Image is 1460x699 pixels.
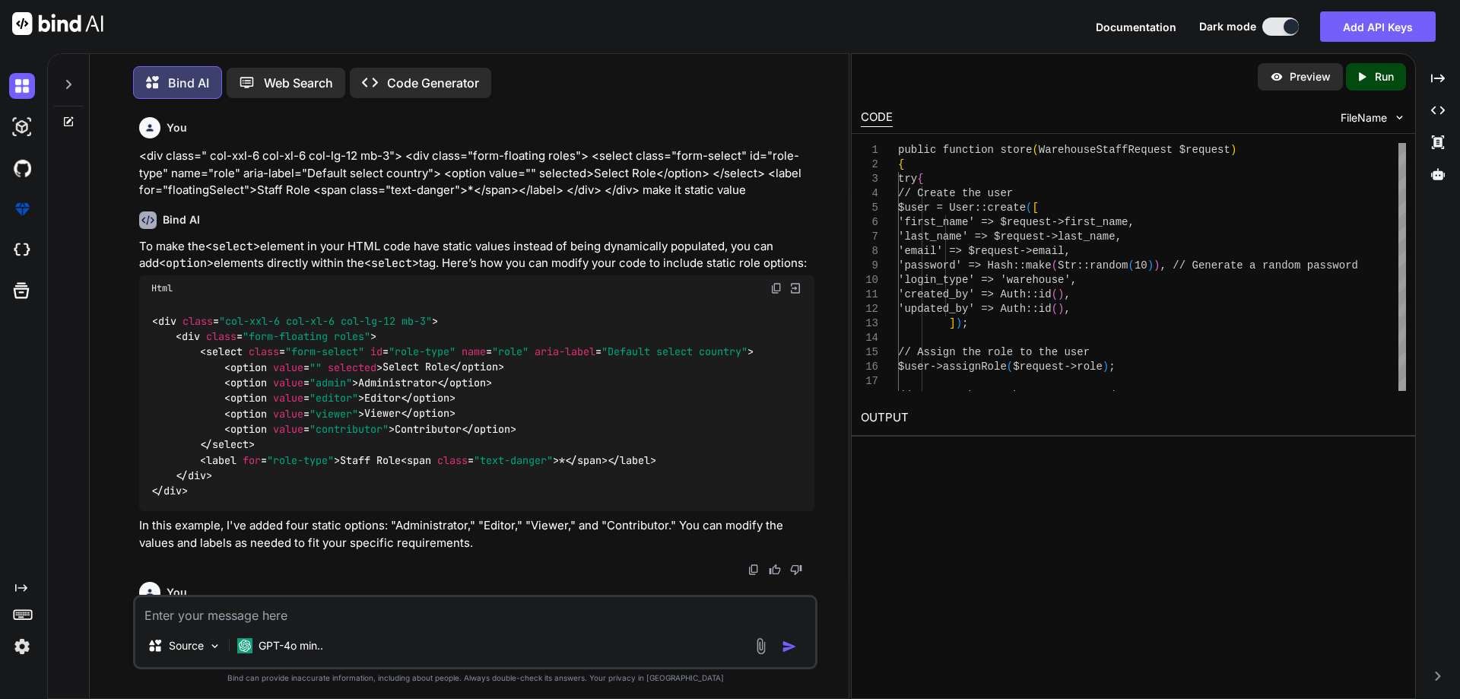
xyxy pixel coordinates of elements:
span: class [249,345,279,358]
img: like [769,564,781,576]
span: value [273,422,303,436]
div: 15 [861,345,878,360]
span: $request->role [1013,361,1103,373]
span: div [188,469,206,482]
span: </ > [401,407,455,421]
span: 10 [1135,259,1147,272]
p: To make the element in your HTML code have static values instead of being dynamically populated, ... [139,238,814,272]
span: </ > [401,391,455,405]
div: 16 [861,360,878,374]
span: value [273,376,303,389]
span: label [620,453,650,467]
img: copy [747,564,760,576]
div: 1 [861,143,878,157]
p: GPT-4o min.. [259,638,323,653]
p: Bind can provide inaccurate information, including about people. Always double-check its answers.... [133,672,817,684]
span: "viewer" [309,407,358,421]
span: { [917,173,923,185]
span: 'created_by' => Auth::id [898,288,1052,300]
p: Source [169,638,204,653]
span: "contributor" [309,422,389,436]
span: value [273,361,303,374]
span: < = > [224,407,364,421]
span: ) [1103,361,1109,373]
span: name [462,345,486,358]
span: ( [1051,303,1057,315]
img: Open in Browser [789,281,802,295]
span: 'password' => Hash::make [898,259,1052,272]
span: "admin" [309,376,352,389]
span: option [413,407,449,421]
p: Preview [1290,69,1331,84]
img: Bind AI [12,12,103,35]
button: Documentation [1096,19,1176,35]
span: Html [151,282,173,294]
span: < = = = = > [200,345,754,358]
span: Dark mode [1199,19,1256,34]
span: < = > [224,376,358,389]
span: option [474,422,510,436]
span: </ > [200,438,255,452]
div: 9 [861,259,878,273]
span: span [407,453,431,467]
img: attachment [752,637,770,655]
code: <select> [364,256,419,271]
span: , // Generate a random password [1160,259,1357,272]
span: "text-danger" [474,453,553,467]
span: ] [949,317,955,329]
div: 8 [861,244,878,259]
span: ) [1058,303,1064,315]
span: 'updated_by' => Auth::id [898,303,1052,315]
span: // Assign the role to the user [898,346,1090,358]
span: ) [1230,144,1236,156]
span: class [437,453,468,467]
img: darkAi-studio [9,114,35,140]
span: </ > [608,453,656,467]
span: $user->assignRole [898,361,1007,373]
span: 'first_name' => $request->first_name, [898,216,1135,228]
span: ) [1147,259,1153,272]
span: ) [1058,288,1064,300]
h6: Bind AI [163,212,200,227]
span: "role" [492,345,528,358]
span: class [182,314,213,328]
h6: You [167,120,187,135]
span: ; [962,317,968,329]
img: darkChat [9,73,35,99]
span: < = > [224,422,395,436]
span: "form-select" [285,345,364,358]
span: </ > [151,485,188,498]
span: 'last_name' => $request->last_name, [898,230,1122,243]
span: Documentation [1096,21,1176,33]
span: ( [1032,144,1038,156]
span: selected [328,361,376,374]
span: id [370,345,382,358]
span: "role-type" [267,453,334,467]
code: <option> [159,256,214,271]
span: ( [1006,361,1012,373]
span: div [158,314,176,328]
span: option [230,422,267,436]
div: CODE [861,109,893,127]
p: <div class=" col-xxl-6 col-xl-6 col-lg-12 mb-3"> <div class="form-floating roles"> <select class=... [139,148,814,199]
span: FileName [1341,110,1387,126]
div: 2 [861,157,878,172]
img: GPT-4o mini [237,638,252,653]
span: aria-label [535,345,595,358]
span: 'login_type' => 'warehouse', [898,274,1077,286]
span: </ > [462,422,516,436]
span: for [243,453,261,467]
span: option [230,407,267,421]
span: { [898,158,904,170]
span: "col-xxl-6 col-xl-6 col-lg-12 mb-3" [219,314,432,328]
img: dislike [790,564,802,576]
code: Select Role Administrator Editor Viewer Contributor Staff Role * [151,313,754,499]
span: option [230,391,267,405]
h6: You [167,585,187,600]
span: option [449,376,486,389]
img: preview [1270,70,1284,84]
span: 'email' => $request->email, [898,245,1071,257]
span: </ > [437,376,492,389]
h2: OUTPUT [852,400,1415,436]
div: 4 [861,186,878,201]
